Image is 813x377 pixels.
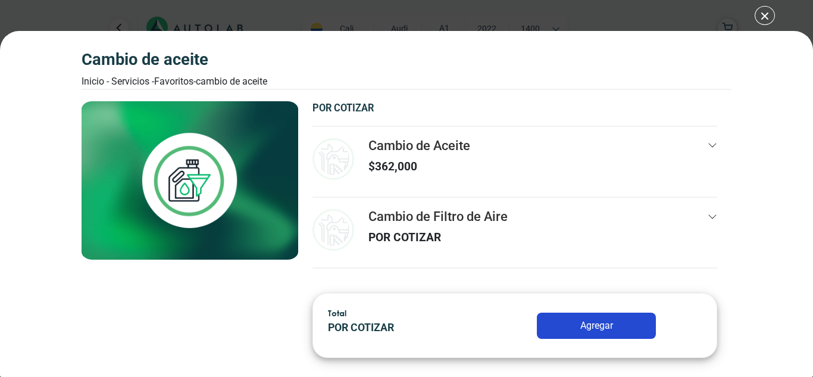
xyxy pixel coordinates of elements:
p: POR COTIZAR [312,101,718,116]
h3: Cambio de Aceite [82,50,267,70]
p: $ 362,000 [368,158,470,176]
font: Cambio de Aceite [196,76,267,87]
button: Agregar [537,313,656,339]
p: POR COTIZAR [328,320,473,336]
h3: Cambio de Filtro de Aire [368,209,508,225]
span: Total [328,308,346,318]
p: POR COTIZAR [368,229,508,247]
img: mantenimiento_general-v3.svg [312,138,354,180]
div: Inicio - Servicios - Favoritos - [82,74,267,89]
h3: Cambio de Aceite [368,138,470,154]
img: mantenimiento_general-v3.svg [312,209,354,251]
